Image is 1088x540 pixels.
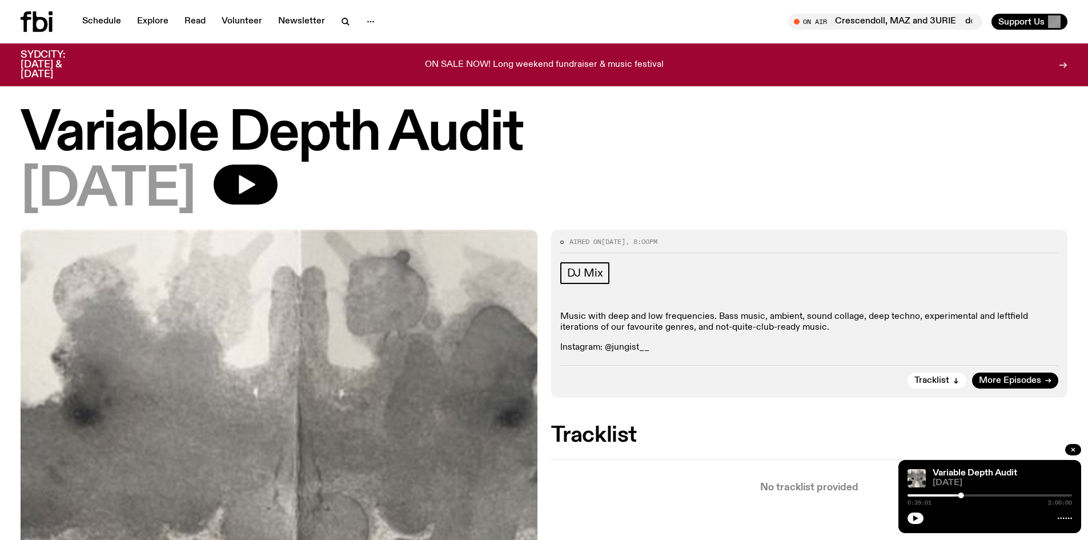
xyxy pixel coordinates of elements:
[569,237,601,246] span: Aired on
[130,14,175,30] a: Explore
[425,60,664,70] p: ON SALE NOW! Long weekend fundraiser & music festival
[991,14,1067,30] button: Support Us
[1048,500,1072,506] span: 2:00:00
[625,237,657,246] span: , 8:00pm
[908,373,966,389] button: Tracklist
[271,14,332,30] a: Newsletter
[215,14,269,30] a: Volunteer
[567,267,603,279] span: DJ Mix
[601,237,625,246] span: [DATE]
[998,17,1045,27] span: Support Us
[21,165,195,216] span: [DATE]
[908,500,932,506] span: 0:39:01
[560,262,610,284] a: DJ Mix
[75,14,128,30] a: Schedule
[178,14,212,30] a: Read
[560,342,1059,353] p: Instagram: @jungist__
[788,14,982,30] button: On Airdot.zip with Crescendoll, MAZ and 3URIEdot.zip with Crescendoll, MAZ and 3URIE
[908,469,926,487] img: A black and white Rorschach
[972,373,1058,389] a: More Episodes
[21,50,94,79] h3: SYDCITY: [DATE] & [DATE]
[933,469,1017,478] a: Variable Depth Audit
[21,109,1067,160] h1: Variable Depth Audit
[979,377,1041,385] span: More Episodes
[551,483,1068,493] p: No tracklist provided
[551,425,1068,446] h2: Tracklist
[560,311,1059,333] p: Music with deep and low frequencies. Bass music, ambient, sound collage, deep techno, experimenta...
[933,479,1072,487] span: [DATE]
[914,377,949,385] span: Tracklist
